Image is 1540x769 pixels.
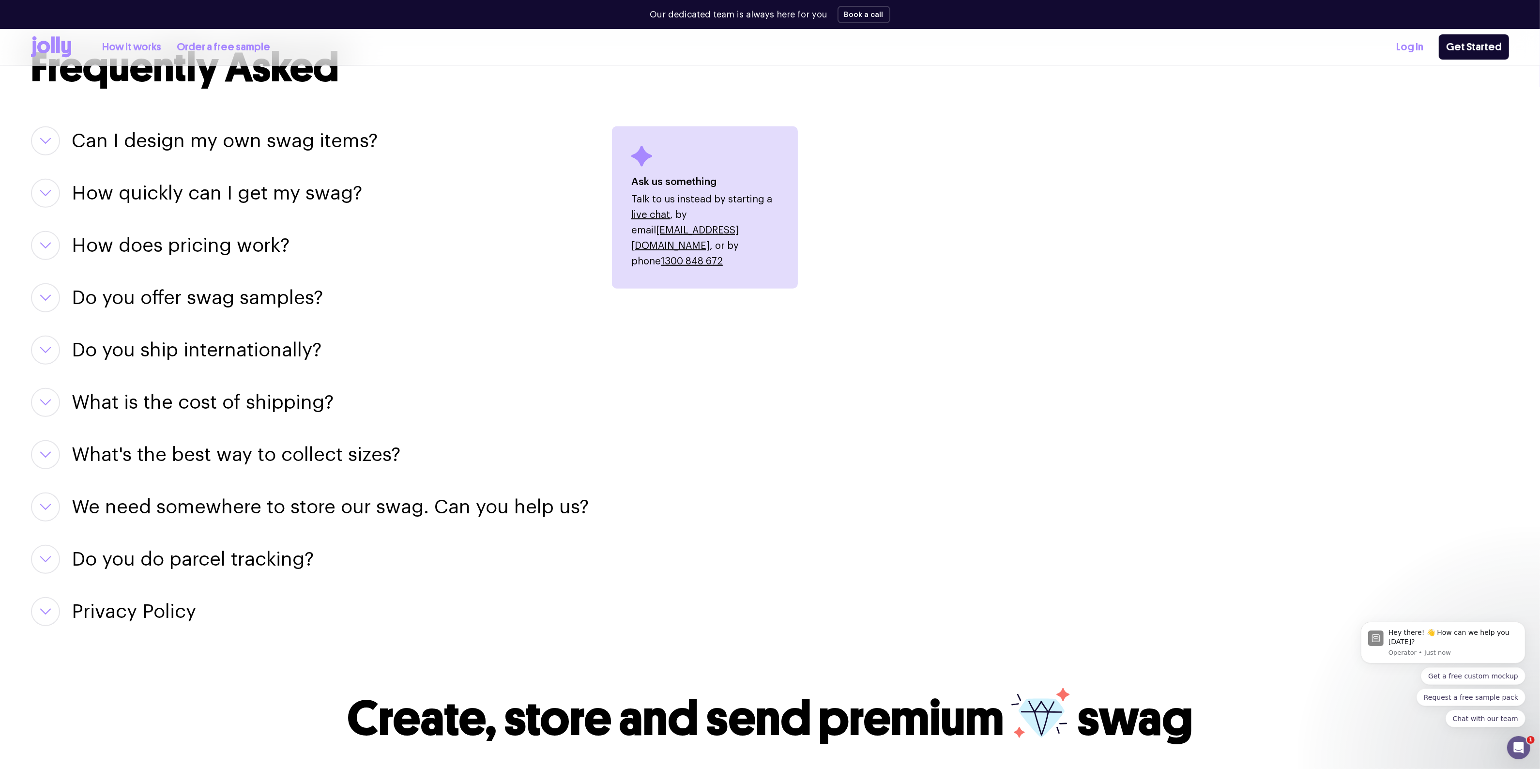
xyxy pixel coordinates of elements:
[72,283,323,312] button: Do you offer swag samples?
[72,492,589,522] button: We need somewhere to store our swag. Can you help us?
[72,597,196,626] button: Privacy Policy
[1077,689,1193,748] span: swag
[347,689,1004,748] span: Create, store and send premium
[1527,736,1535,744] span: 1
[1507,736,1530,759] iframe: Intercom live chat
[631,174,778,190] h4: Ask us something
[1346,546,1540,743] iframe: Intercom notifications message
[631,192,778,269] p: Talk to us instead by starting a , by email , or by phone
[72,336,321,365] button: Do you ship internationally?
[72,179,362,208] button: How quickly can I get my swag?
[631,226,739,251] a: [EMAIL_ADDRESS][DOMAIN_NAME]
[631,207,670,223] button: live chat
[72,388,334,417] button: What is the cost of shipping?
[72,126,378,155] button: Can I design my own swag items?
[102,39,161,55] a: How it works
[72,545,314,574] button: Do you do parcel tracking?
[1396,39,1423,55] a: Log In
[838,6,890,23] button: Book a call
[31,47,1509,88] h2: Frequently Asked
[661,257,723,266] a: 1300 848 672
[177,39,270,55] a: Order a free sample
[650,8,828,21] p: Our dedicated team is always here for you
[1439,34,1509,60] a: Get Started
[72,440,400,469] button: What's the best way to collect sizes?
[72,231,290,260] button: How does pricing work?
